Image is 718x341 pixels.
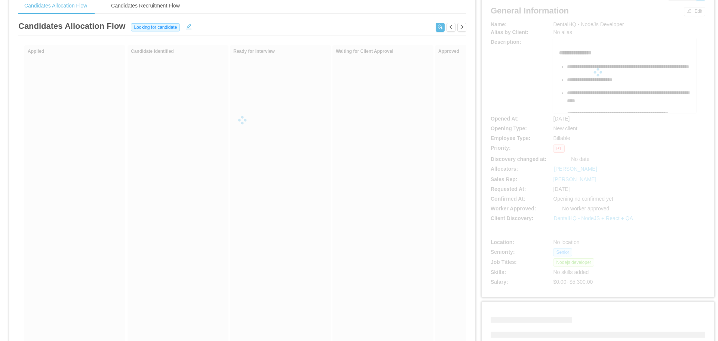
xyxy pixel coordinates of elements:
button: icon: usergroup-add [436,23,445,32]
button: icon: edit [183,22,195,30]
article: Candidates Allocation Flow [18,20,125,32]
button: icon: left [447,23,455,32]
button: icon: right [457,23,466,32]
span: Looking for candidate [131,23,180,31]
